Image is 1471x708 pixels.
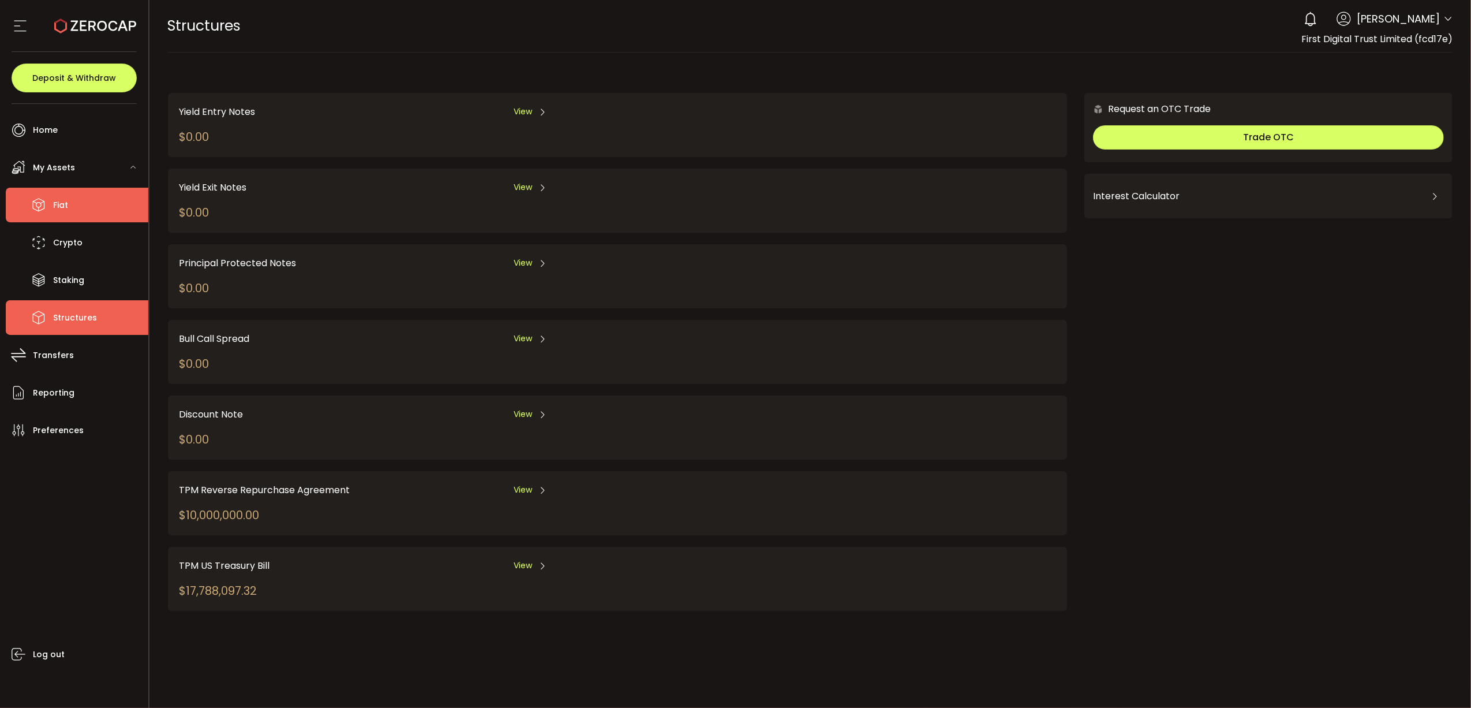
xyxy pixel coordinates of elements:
span: First Digital Trust Limited (fcd17e) [1301,32,1453,46]
div: Request an OTC Trade [1084,102,1211,116]
span: Deposit & Withdraw [32,74,116,82]
span: Staking [53,272,84,289]
img: 6nGpN7MZ9FLuBP83NiajKbTRY4UzlzQtBKtCrLLspmCkSvCZHBKvY3NxgQaT5JnOQREvtQ257bXeeSTueZfAPizblJ+Fe8JwA... [1093,104,1103,114]
div: $0.00 [179,280,209,297]
span: Preferences [33,422,84,439]
span: Fiat [53,197,68,214]
span: View [514,484,532,496]
span: Structures [168,16,241,36]
span: Principal Protected Notes [179,256,297,270]
span: View [514,257,532,269]
div: $0.00 [179,431,209,448]
div: $10,000,000.00 [179,506,260,524]
span: Transfers [33,347,74,364]
span: Crypto [53,234,83,251]
span: View [514,181,532,193]
span: TPM US Treasury Bill [179,558,270,573]
span: Yield Exit Notes [179,180,247,195]
div: $0.00 [179,204,209,221]
div: $0.00 [179,355,209,372]
span: View [514,408,532,420]
div: $0.00 [179,128,209,146]
div: $17,788,097.32 [179,582,257,599]
button: Deposit & Withdraw [12,64,137,92]
div: Interest Calculator [1093,182,1444,210]
span: Discount Note [179,407,244,422]
span: Log out [33,646,65,663]
span: Yield Entry Notes [179,105,256,119]
span: Structures [53,310,97,326]
span: Reporting [33,385,74,401]
span: [PERSON_NAME] [1357,11,1440,27]
span: My Assets [33,159,75,176]
span: View [514,333,532,345]
span: TPM Reverse Repurchase Agreement [179,483,350,497]
button: Trade OTC [1093,125,1444,150]
span: Bull Call Spread [179,331,250,346]
iframe: Chat Widget [1413,653,1471,708]
span: View [514,106,532,118]
span: Trade OTC [1243,131,1294,144]
span: Home [33,122,58,139]
span: View [514,560,532,572]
